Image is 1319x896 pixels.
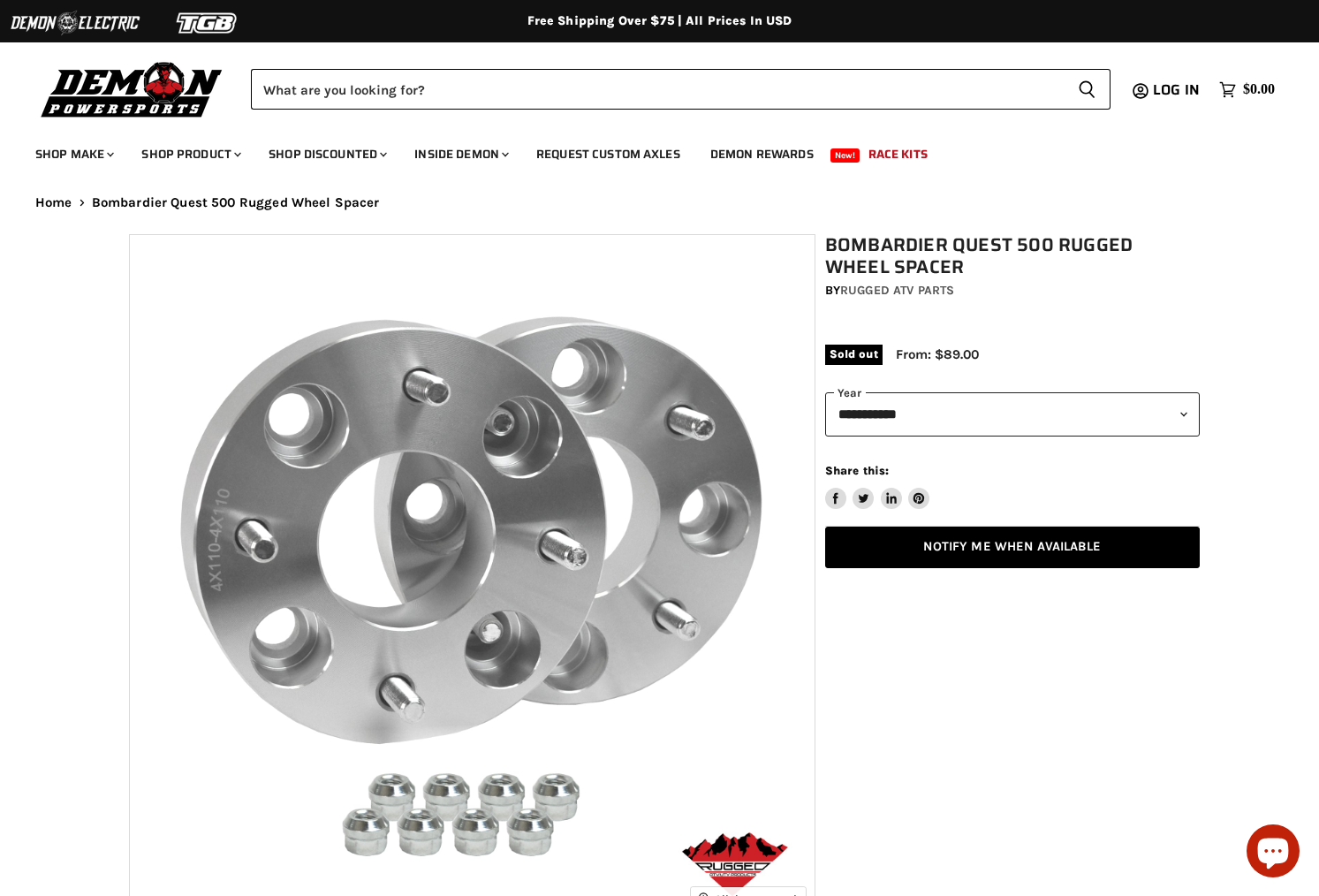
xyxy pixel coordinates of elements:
ul: Main menu [22,129,1270,172]
form: Product [251,69,1111,110]
a: $0.00 [1210,77,1284,103]
button: Search [1064,69,1111,110]
span: From: $89.00 [896,346,979,362]
span: $0.00 [1243,81,1275,98]
inbox-online-store-chat: Shopify online store chat [1241,824,1305,882]
a: Home [35,195,72,210]
aside: Share this: [825,463,930,510]
a: Notify Me When Available [825,527,1200,568]
span: Share this: [825,464,889,477]
img: Demon Powersports [35,57,229,120]
a: Request Custom Axles [523,136,694,172]
a: Demon Rewards [697,136,827,172]
span: Bombardier Quest 500 Rugged Wheel Spacer [92,195,380,210]
span: Log in [1153,79,1200,101]
h1: Bombardier Quest 500 Rugged Wheel Spacer [825,234,1200,278]
img: TGB Logo 2 [141,6,274,40]
span: Sold out [825,345,883,364]
input: Search [251,69,1064,110]
span: New! [830,148,860,163]
a: Race Kits [855,136,941,172]
a: Shop Make [22,136,125,172]
a: Log in [1145,82,1210,98]
a: Shop Discounted [255,136,398,172]
a: Inside Demon [401,136,519,172]
img: Demon Electric Logo 2 [9,6,141,40]
a: Rugged ATV Parts [840,283,954,298]
a: Shop Product [128,136,252,172]
div: by [825,281,1200,300]
select: year [825,392,1200,436]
